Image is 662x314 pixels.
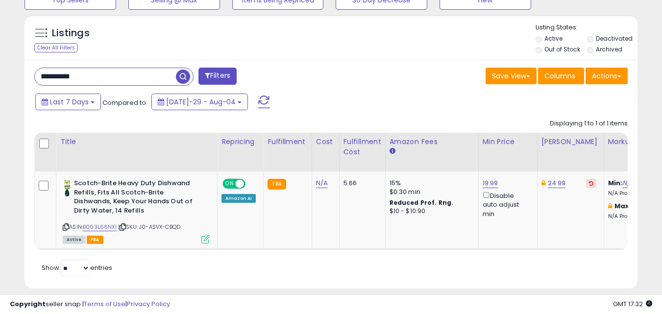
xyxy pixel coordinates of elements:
a: B003L66NXI [83,223,117,231]
label: Active [544,34,563,43]
div: Amazon Fees [390,137,474,147]
label: Archived [596,45,622,53]
b: Min: [608,178,623,188]
div: Fulfillment [268,137,307,147]
h5: Listings [52,26,90,40]
div: ASIN: [63,179,210,242]
div: $0.30 min [390,188,471,196]
span: FBA [87,236,103,244]
img: 31uQyaXoEiL._SL40_.jpg [63,179,72,198]
span: Compared to: [102,98,147,107]
div: Min Price [483,137,533,147]
span: Last 7 Days [50,97,89,107]
div: 5.66 [343,179,378,188]
label: Deactivated [596,34,633,43]
span: All listings currently available for purchase on Amazon [63,236,85,244]
strong: Copyright [10,299,46,309]
span: OFF [244,180,260,188]
small: Amazon Fees. [390,147,395,156]
span: 2025-08-12 17:32 GMT [613,299,652,309]
div: Clear All Filters [34,43,78,52]
a: Privacy Policy [127,299,170,309]
span: [DATE]-29 - Aug-04 [166,97,236,107]
span: | SKU: J0-ASVX-CBQD [118,223,180,231]
small: FBA [268,179,286,190]
div: Title [60,137,213,147]
div: seller snap | | [10,300,170,309]
button: Last 7 Days [35,94,101,110]
div: 15% [390,179,471,188]
button: Save View [486,68,537,84]
label: Out of Stock [544,45,580,53]
span: ON [223,180,236,188]
b: Reduced Prof. Rng. [390,198,454,207]
div: Amazon AI [221,194,256,203]
div: Displaying 1 to 1 of 1 items [550,119,628,128]
a: N/A [622,178,634,188]
div: Fulfillment Cost [343,137,381,157]
div: $10 - $10.90 [390,207,471,216]
a: N/A [316,178,328,188]
span: Columns [544,71,575,81]
div: Cost [316,137,335,147]
a: Terms of Use [84,299,125,309]
p: Listing States: [536,23,637,32]
button: [DATE]-29 - Aug-04 [151,94,248,110]
button: Actions [586,68,628,84]
a: 19.99 [483,178,498,188]
button: Filters [198,68,237,85]
div: Repricing [221,137,259,147]
b: Max: [614,201,632,211]
div: Disable auto adjust min [483,190,530,218]
b: Scotch-Brite Heavy Duty Dishwand Refills, Fits All Scotch-Brite Dishwands, Keep Your Hands Out of... [74,179,193,217]
span: Show: entries [42,263,112,272]
a: 24.99 [548,178,566,188]
div: [PERSON_NAME] [541,137,600,147]
button: Columns [538,68,584,84]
